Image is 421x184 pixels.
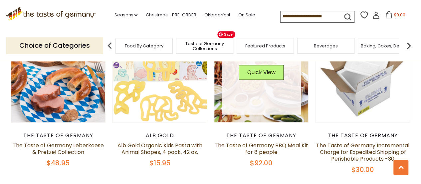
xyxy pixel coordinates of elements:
span: $92.00 [250,158,273,168]
div: The Taste of Germany [316,132,410,139]
a: Baking, Cakes, Desserts [361,43,412,48]
img: Alb Gold Organic Kids Pasta with Animal Shapes, 4 pack, 42 oz. [113,28,207,122]
a: Seasons [114,11,137,19]
a: Alb Gold Organic Kids Pasta with Animal Shapes, 4 pack, 42 oz. [117,142,202,156]
span: $48.95 [47,158,70,168]
img: previous arrow [103,39,116,52]
button: Quick View [239,65,284,80]
div: Alb Gold [112,132,207,139]
img: The Taste of Germany Leberkaese & Pretzel Collection [11,28,105,122]
a: Taste of Germany Collections [178,41,231,51]
span: Save [217,31,235,38]
button: $0.00 [381,11,409,21]
span: $30.00 [351,165,374,174]
a: The Taste of Germany Incremental Charge for Expedited Shipping of Perishable Products -30 [316,142,409,163]
div: The Taste of Germany [11,132,106,139]
img: The Taste of Germany Incremental Charge for Expedited Shipping of Perishable Products -30 [316,28,410,122]
img: The Taste of Germany BBQ Meal Kit for 8 people [214,28,309,122]
a: Food By Category [125,43,163,48]
a: Featured Products [245,43,285,48]
span: $0.00 [394,12,405,18]
p: Choice of Categories [6,37,103,54]
img: next arrow [402,39,415,52]
a: On Sale [238,11,255,19]
a: Christmas - PRE-ORDER [145,11,196,19]
a: The Taste of Germany Leberkaese & Pretzel Collection [13,142,104,156]
a: Oktoberfest [204,11,230,19]
a: The Taste of Germany BBQ Meal Kit for 8 people [215,142,308,156]
a: Beverages [314,43,338,48]
span: $15.95 [149,158,170,168]
div: The Taste of Germany [214,132,309,139]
